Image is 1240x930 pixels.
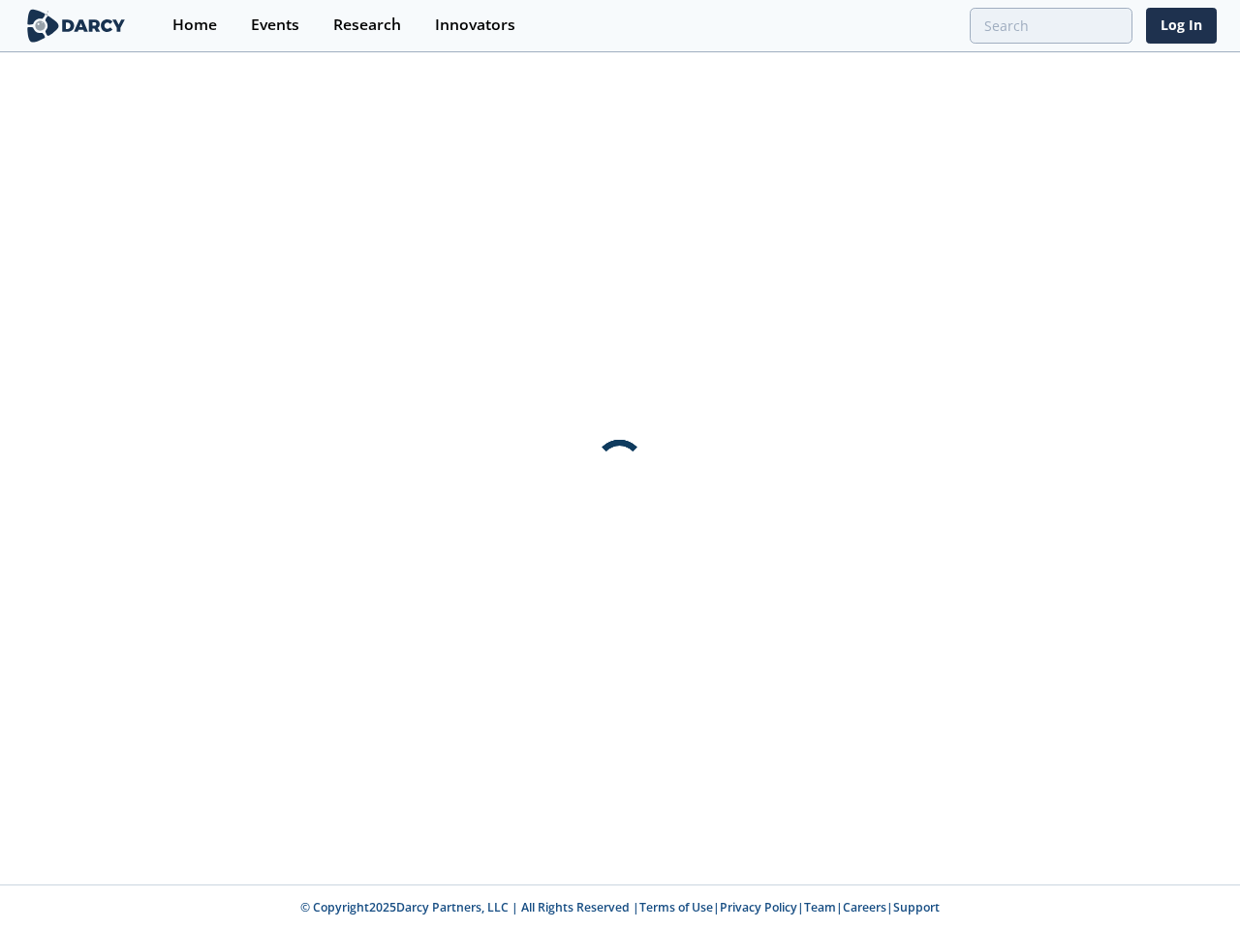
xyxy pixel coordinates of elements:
div: Events [251,17,299,33]
a: Careers [843,899,886,915]
a: Team [804,899,836,915]
input: Advanced Search [970,8,1132,44]
div: Home [172,17,217,33]
div: Innovators [435,17,515,33]
div: Research [333,17,401,33]
a: Terms of Use [639,899,713,915]
a: Log In [1146,8,1217,44]
img: logo-wide.svg [23,9,129,43]
a: Privacy Policy [720,899,797,915]
a: Support [893,899,940,915]
p: © Copyright 2025 Darcy Partners, LLC | All Rights Reserved | | | | | [27,899,1213,916]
